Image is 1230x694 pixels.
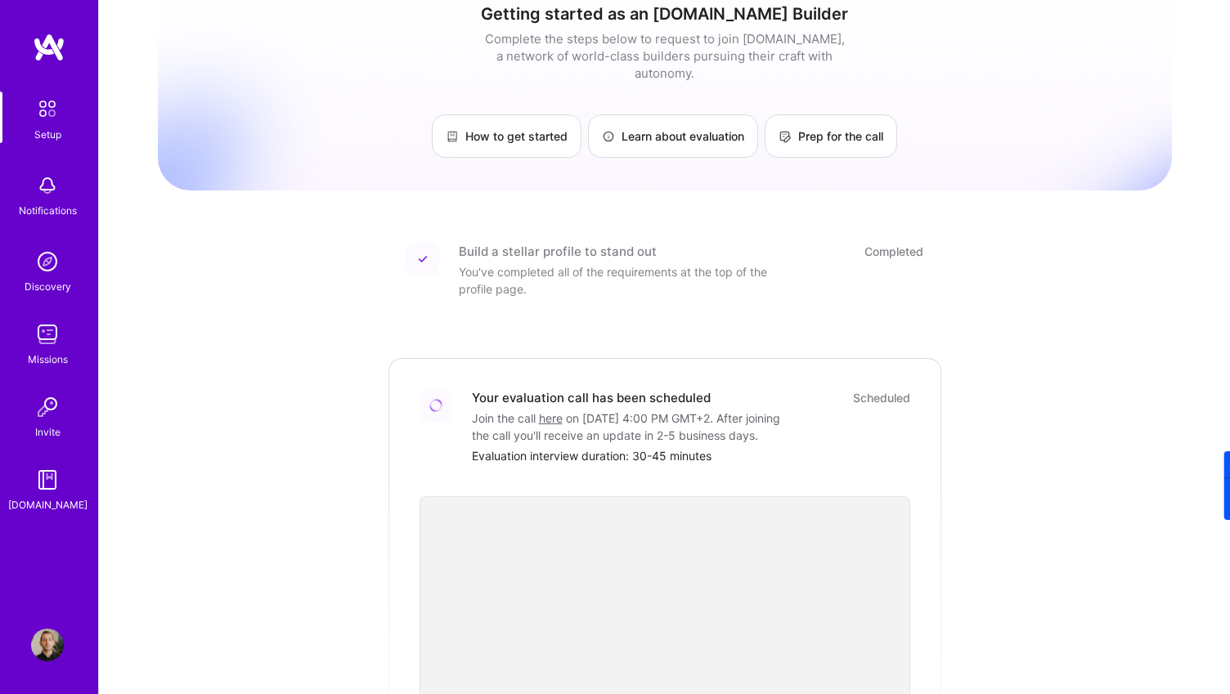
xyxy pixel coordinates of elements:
img: Prep for the call [779,130,792,143]
div: Discovery [25,278,71,295]
div: Invite [35,423,61,441]
img: teamwork [31,318,64,351]
img: Learn about evaluation [602,130,615,143]
img: Completed [418,254,428,264]
img: logo [33,33,65,62]
div: Setup [34,126,61,143]
div: Evaluation interview duration: 30-45 minutes [472,447,910,464]
img: Loading [427,396,444,414]
img: Invite [31,391,64,423]
div: You've completed all of the requirements at the top of the profile page. [459,263,786,298]
a: here [539,411,563,425]
a: User Avatar [27,629,68,661]
div: [DOMAIN_NAME] [8,496,88,513]
img: guide book [31,463,64,496]
img: bell [31,169,64,202]
img: discovery [31,245,64,278]
div: Complete the steps below to request to join [DOMAIN_NAME], a network of world-class builders purs... [481,30,849,82]
div: Scheduled [853,389,910,406]
img: setup [30,92,65,126]
div: Your evaluation call has been scheduled [472,389,711,406]
div: Join the call on [DATE] 4:00 PM GMT+2 . After joining the call you'll receive an update in 2-5 bu... [472,410,799,444]
a: How to get started [432,114,581,158]
div: Completed [864,243,923,260]
a: Prep for the call [765,114,897,158]
div: Missions [28,351,68,368]
img: How to get started [446,130,459,143]
img: User Avatar [31,629,64,661]
div: Notifications [19,202,77,219]
div: Build a stellar profile to stand out [459,243,657,260]
h1: Getting started as an [DOMAIN_NAME] Builder [158,4,1172,24]
a: Learn about evaluation [588,114,758,158]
